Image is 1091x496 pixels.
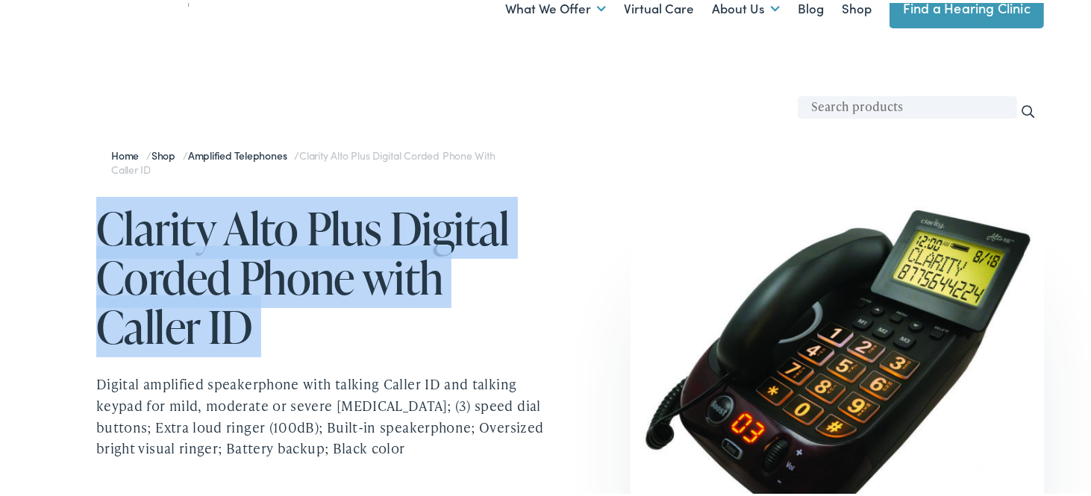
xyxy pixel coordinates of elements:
span: Clarity Alto Plus Digital Corded Phone with Caller ID [111,145,496,175]
a: Shop [151,145,183,160]
p: Digital amplified speakerphone with talking Caller ID and talking keypad for mild, moderate or se... [96,371,551,456]
a: Home [111,145,146,160]
input: Search [1020,101,1037,117]
span: / / / [111,145,496,175]
a: Amplified Telephones [188,145,295,160]
input: Search products [798,93,1017,116]
h1: Clarity Alto Plus Digital Corded Phone with Caller ID [96,201,551,348]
